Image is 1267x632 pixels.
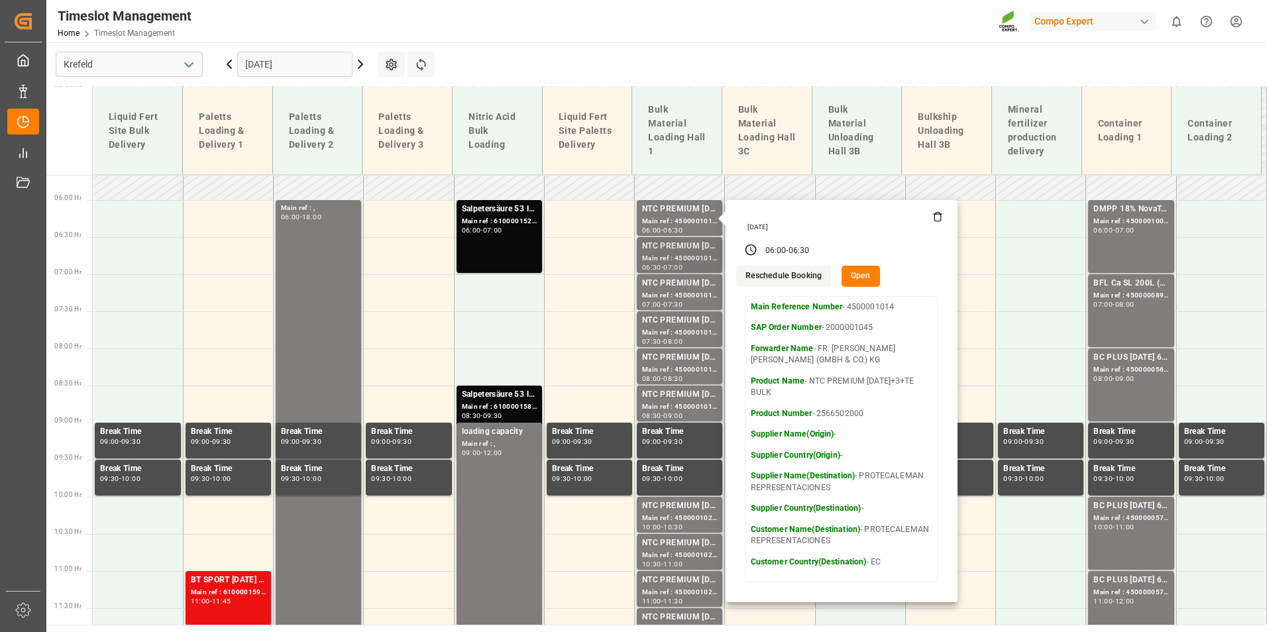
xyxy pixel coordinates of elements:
div: - [210,439,212,445]
div: 12:00 [483,450,502,456]
p: - EC [751,556,932,568]
div: 09:00 [100,439,119,445]
button: show 0 new notifications [1162,7,1191,36]
div: - [1113,439,1115,445]
div: 09:30 [483,413,502,419]
p: - [751,450,932,462]
div: - [661,413,663,419]
div: - [480,450,482,456]
div: - [661,439,663,445]
div: 09:30 [1115,439,1134,445]
div: Break Time [191,425,266,439]
strong: SAP Order Number [751,323,822,332]
div: - [661,598,663,604]
div: Mineral fertilizer production delivery [1003,97,1071,164]
div: 09:30 [100,476,119,482]
div: [DATE] [743,223,943,232]
div: Break Time [100,462,176,476]
div: BC PLUS [DATE] 6M 25kg (x42) WW [1093,351,1168,364]
div: Main ref : 4500001020, 2000001045 [642,513,717,524]
div: Main ref : 6100001521, 2000001338 [462,216,537,227]
div: 11:00 [642,598,661,604]
div: BC PLUS [DATE] 6M 25kg (x42) WW [1093,500,1168,513]
div: - [210,476,212,482]
div: 10:00 [642,524,661,530]
div: Main ref : 4500001004, 2000001038 [1093,216,1168,227]
div: 06:00 [642,227,661,233]
div: Liquid Fert Site Paletts Delivery [553,105,622,157]
div: 11:30 [663,598,683,604]
img: Screenshot%202023-09-29%20at%2010.02.21.png_1712312052.png [999,10,1020,33]
p: - 2566502000 [751,408,932,420]
div: 10:30 [663,524,683,530]
strong: Supplier Name(Origin) [751,429,834,439]
button: Reschedule Booking [736,266,831,287]
div: 08:30 [663,376,683,382]
div: Break Time [371,425,446,439]
div: - [661,301,663,307]
div: 08:00 [663,339,683,344]
span: 07:30 Hr [54,305,82,313]
div: Container Loading 1 [1093,111,1161,150]
span: 08:00 Hr [54,342,82,350]
p: - PROTECALEMAN REPRESENTACIONES [751,470,932,494]
p: - [751,503,932,515]
span: 08:30 Hr [54,380,82,387]
div: NTC PREMIUM [DATE]+3+TE BULK [642,240,717,253]
div: 06:00 [1093,227,1113,233]
div: 09:00 [1093,439,1113,445]
div: Main ref : 4500000569, 2000000524 [1093,364,1168,376]
div: 09:30 [302,439,321,445]
div: 10:00 [1093,524,1113,530]
div: 07:30 [642,339,661,344]
div: DMPP 18% NovaTec gran 1100kg CON;DMPP 18% NTC redbrown 1100kg CON MTO;DMPP 34,8% NTC Sol 1100kg CON [1093,203,1168,216]
div: - [1113,524,1115,530]
div: Container Loading 2 [1182,111,1250,150]
div: 09:30 [1093,476,1113,482]
span: 11:00 Hr [54,565,82,572]
strong: Product Name [751,376,805,386]
div: 10:30 [642,561,661,567]
div: - [661,339,663,344]
div: - [1113,301,1115,307]
div: - [480,227,482,233]
div: 09:00 [191,439,210,445]
div: - [210,598,212,604]
div: 10:00 [573,476,592,482]
span: 09:00 Hr [54,417,82,424]
div: Paletts Loading & Delivery 3 [373,105,441,157]
strong: Supplier Name(Destination) [751,471,855,480]
div: - [1022,439,1024,445]
div: Liquid Fert Site Bulk Delivery [103,105,172,157]
div: Salpetersäure 53 lose [462,203,537,216]
div: NTC PREMIUM [DATE]+3+TE BULK [642,314,717,327]
strong: Product Number [751,409,812,418]
div: 09:00 [1184,439,1203,445]
div: - [571,439,573,445]
div: 10:00 [1024,476,1044,482]
div: Break Time [371,462,446,476]
div: 09:30 [212,439,231,445]
p: - NTC PREMIUM [DATE]+3+TE BULK [751,376,932,399]
div: 06:00 [281,214,300,220]
div: Main ref : 4500001022, 2000001045 [642,587,717,598]
div: - [661,264,663,270]
div: - [119,476,121,482]
p: - [751,429,932,441]
div: - [786,245,788,257]
span: 09:30 Hr [54,454,82,461]
div: 09:30 [663,439,683,445]
strong: Main Reference Number [751,302,843,311]
div: Break Time [281,462,356,476]
div: Break Time [1184,425,1259,439]
div: Break Time [191,462,266,476]
strong: Customer Country(Destination) [751,557,867,566]
a: Home [58,28,80,38]
div: 11:00 [1115,524,1134,530]
div: 11:00 [1093,598,1113,604]
div: Bulk Material Unloading Hall 3B [823,97,891,164]
div: Paletts Loading & Delivery 1 [193,105,262,157]
div: Main ref : 6100001581, 2000001362 [462,401,537,413]
div: Main ref : 4500001021, 2000001045 [642,550,717,561]
div: - [661,227,663,233]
